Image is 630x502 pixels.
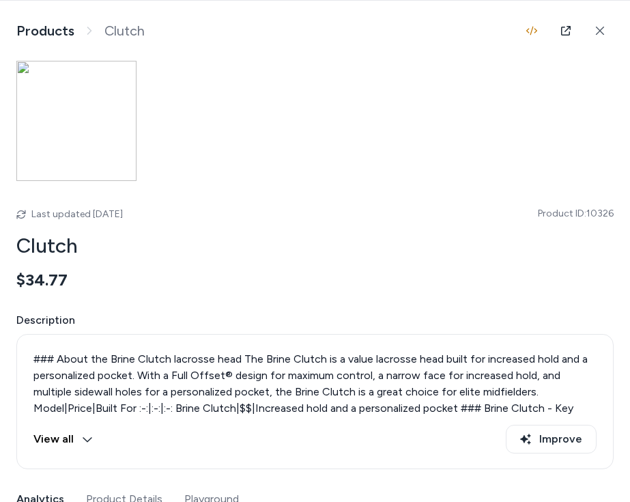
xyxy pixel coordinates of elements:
button: View all [33,425,93,454]
nav: breadcrumb [16,23,145,40]
img: 2cf2d5f8-2721-5ef2-8f0b-0d85deaa4fda [16,61,137,181]
span: Product ID: 10326 [538,207,614,221]
h2: Clutch [16,233,614,259]
button: Improve [506,425,597,454]
span: Last updated [DATE] [31,208,123,220]
span: $34.77 [16,270,68,290]
span: Description [16,312,614,329]
span: Clutch [104,23,145,40]
p: ### About the Brine Clutch lacrosse head The Brine Clutch is a value lacrosse head built for incr... [33,351,597,449]
a: Products [16,23,74,40]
